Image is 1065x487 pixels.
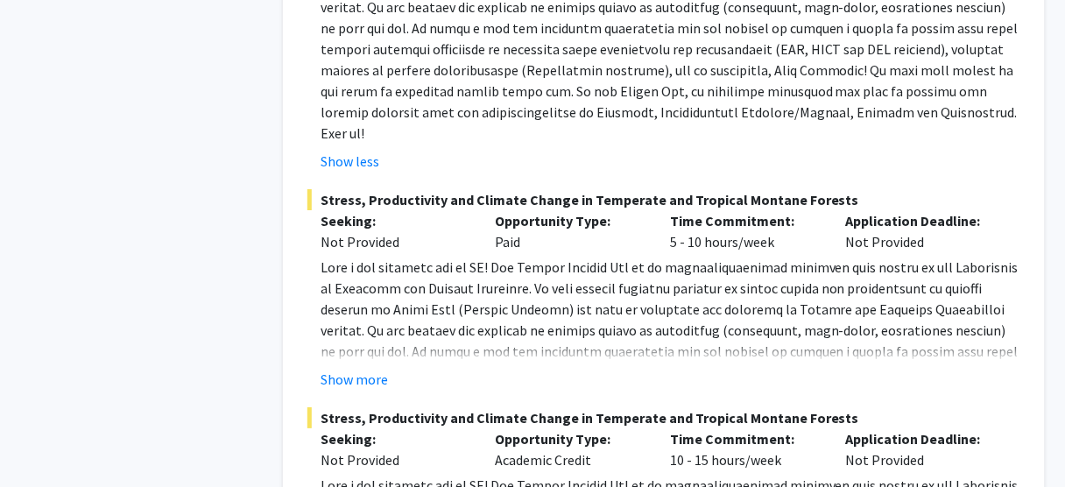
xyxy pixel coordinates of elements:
div: Academic Credit [483,428,658,470]
p: Application Deadline: [845,210,994,231]
button: Show more [321,369,388,390]
p: Time Commitment: [671,428,820,449]
div: 10 - 15 hours/week [658,428,833,470]
span: Stress, Productivity and Climate Change in Temperate and Tropical Montane Forests [307,407,1020,428]
div: Paid [483,210,658,252]
div: 5 - 10 hours/week [658,210,833,252]
p: Application Deadline: [845,428,994,449]
span: Stress, Productivity and Climate Change in Temperate and Tropical Montane Forests [307,189,1020,210]
p: Time Commitment: [671,210,820,231]
div: Not Provided [832,210,1007,252]
div: Not Provided [832,428,1007,470]
p: Seeking: [321,428,469,449]
p: Lore i dol sitametc adi el SE! Doe Tempor Incidid Utl et do magnaaliquaenimad minimven quis nostr... [321,257,1020,467]
p: Seeking: [321,210,469,231]
div: Not Provided [321,231,469,252]
p: Opportunity Type: [496,428,645,449]
div: Not Provided [321,449,469,470]
button: Show less [321,151,379,172]
p: Opportunity Type: [496,210,645,231]
iframe: Chat [13,408,74,474]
